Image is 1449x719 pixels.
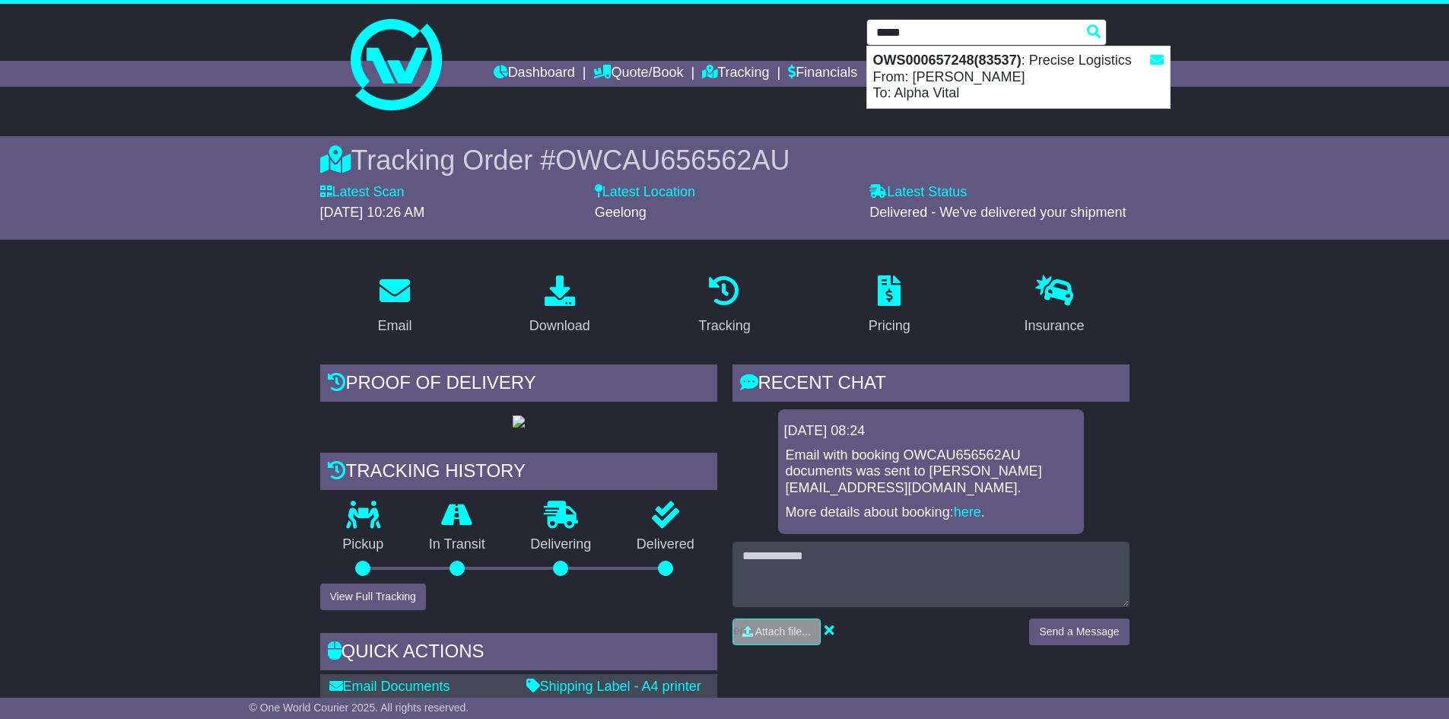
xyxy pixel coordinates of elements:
[873,52,1022,68] strong: OWS000657248(83537)
[788,61,857,87] a: Financials
[555,145,790,176] span: OWCAU656562AU
[869,316,910,336] div: Pricing
[593,61,683,87] a: Quote/Book
[320,633,717,674] div: Quick Actions
[1029,619,1129,645] button: Send a Message
[406,536,508,553] p: In Transit
[526,679,701,694] a: Shipping Label - A4 printer
[954,504,981,520] a: here
[1025,316,1085,336] div: Insurance
[786,504,1076,521] p: More details about booking: .
[698,316,750,336] div: Tracking
[320,205,425,220] span: [DATE] 10:26 AM
[320,536,407,553] p: Pickup
[320,584,426,610] button: View Full Tracking
[367,270,421,342] a: Email
[595,205,647,220] span: Geelong
[784,423,1078,440] div: [DATE] 08:24
[508,536,615,553] p: Delivering
[702,61,769,87] a: Tracking
[614,536,717,553] p: Delivered
[377,316,412,336] div: Email
[869,205,1126,220] span: Delivered - We've delivered your shipment
[249,702,469,714] span: © One World Courier 2025. All rights reserved.
[513,415,525,428] img: GetPodImage
[732,364,1130,406] div: RECENT CHAT
[329,679,450,694] a: Email Documents
[688,270,760,342] a: Tracking
[320,184,405,201] label: Latest Scan
[1015,270,1095,342] a: Insurance
[869,184,967,201] label: Latest Status
[859,270,920,342] a: Pricing
[786,447,1076,497] p: Email with booking OWCAU656562AU documents was sent to [PERSON_NAME][EMAIL_ADDRESS][DOMAIN_NAME].
[867,46,1170,108] div: : Precise Logistics From: [PERSON_NAME] To: Alpha Vital
[320,453,717,494] div: Tracking history
[320,364,717,406] div: Proof of Delivery
[520,270,600,342] a: Download
[320,144,1130,177] div: Tracking Order #
[595,184,695,201] label: Latest Location
[529,316,590,336] div: Download
[494,61,575,87] a: Dashboard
